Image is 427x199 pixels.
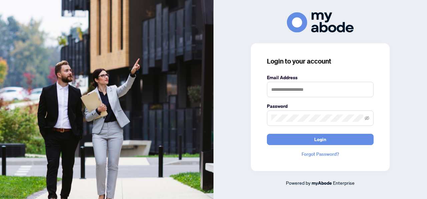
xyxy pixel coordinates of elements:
a: myAbode [312,179,332,187]
a: Forgot Password? [267,150,374,158]
span: eye-invisible [365,116,369,120]
span: Enterprise [333,180,355,186]
h3: Login to your account [267,57,374,66]
span: Login [314,134,326,145]
label: Password [267,102,374,110]
label: Email Address [267,74,374,81]
img: ma-logo [287,12,354,33]
button: Login [267,134,374,145]
span: Powered by [286,180,311,186]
